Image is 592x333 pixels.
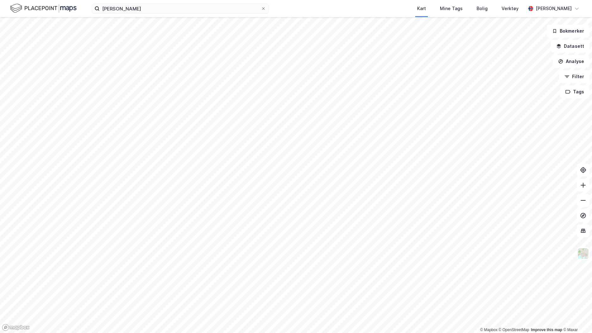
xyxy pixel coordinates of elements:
input: Søk på adresse, matrikkel, gårdeiere, leietakere eller personer [100,4,261,13]
a: Mapbox [480,328,497,332]
a: OpenStreetMap [499,328,529,332]
button: Filter [559,70,589,83]
img: Z [577,248,589,260]
div: Verktøy [502,5,519,12]
div: Kontrollprogram for chat [560,303,592,333]
iframe: Chat Widget [560,303,592,333]
button: Analyse [553,55,589,68]
a: Mapbox homepage [2,324,30,331]
div: Kart [417,5,426,12]
a: Improve this map [531,328,562,332]
button: Bokmerker [547,25,589,37]
div: [PERSON_NAME] [536,5,572,12]
div: Bolig [477,5,488,12]
button: Tags [560,85,589,98]
div: Mine Tags [440,5,463,12]
img: logo.f888ab2527a4732fd821a326f86c7f29.svg [10,3,77,14]
button: Datasett [551,40,589,53]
